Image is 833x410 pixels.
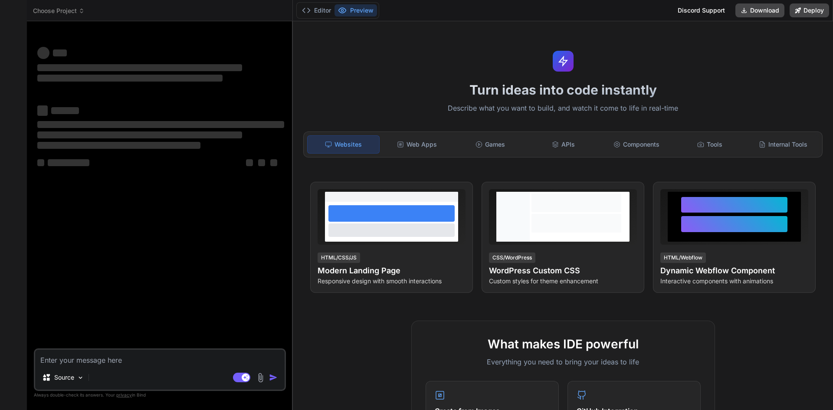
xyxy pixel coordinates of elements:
div: HTML/CSS/JS [318,253,360,263]
span: ‌ [246,159,253,166]
span: ‌ [37,142,200,149]
div: HTML/Webflow [660,253,706,263]
p: Interactive components with animations [660,277,808,285]
h4: WordPress Custom CSS [489,265,637,277]
span: ‌ [37,131,242,138]
h1: Turn ideas into code instantly [298,82,828,98]
button: Preview [335,4,377,16]
div: CSS/WordPress [489,253,535,263]
span: Choose Project [33,7,85,15]
span: privacy [116,392,132,397]
div: Websites [307,135,380,154]
div: Internal Tools [747,135,819,154]
div: Tools [674,135,746,154]
p: Source [54,373,74,382]
span: ‌ [270,159,277,166]
div: Games [455,135,526,154]
p: Describe what you want to build, and watch it come to life in real-time [298,103,828,114]
p: Everything you need to bring your ideas to life [426,357,701,367]
img: Pick Models [77,374,84,381]
button: Deploy [790,3,829,17]
span: ‌ [37,47,49,59]
h4: Dynamic Webflow Component [660,265,808,277]
p: Responsive design with smooth interactions [318,277,466,285]
div: APIs [528,135,599,154]
span: ‌ [37,159,44,166]
span: ‌ [51,107,79,114]
span: ‌ [37,64,242,71]
img: attachment [256,373,266,383]
span: ‌ [37,121,284,128]
span: ‌ [53,49,67,56]
button: Editor [298,4,335,16]
span: ‌ [48,159,89,166]
span: ‌ [258,159,265,166]
span: ‌ [37,105,48,116]
div: Components [601,135,672,154]
img: icon [269,373,278,382]
p: Always double-check its answers. Your in Bind [34,391,286,399]
div: Discord Support [672,3,730,17]
h2: What makes IDE powerful [426,335,701,353]
button: Download [735,3,784,17]
p: Custom styles for theme enhancement [489,277,637,285]
h4: Modern Landing Page [318,265,466,277]
div: Web Apps [381,135,453,154]
span: ‌ [37,75,223,82]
